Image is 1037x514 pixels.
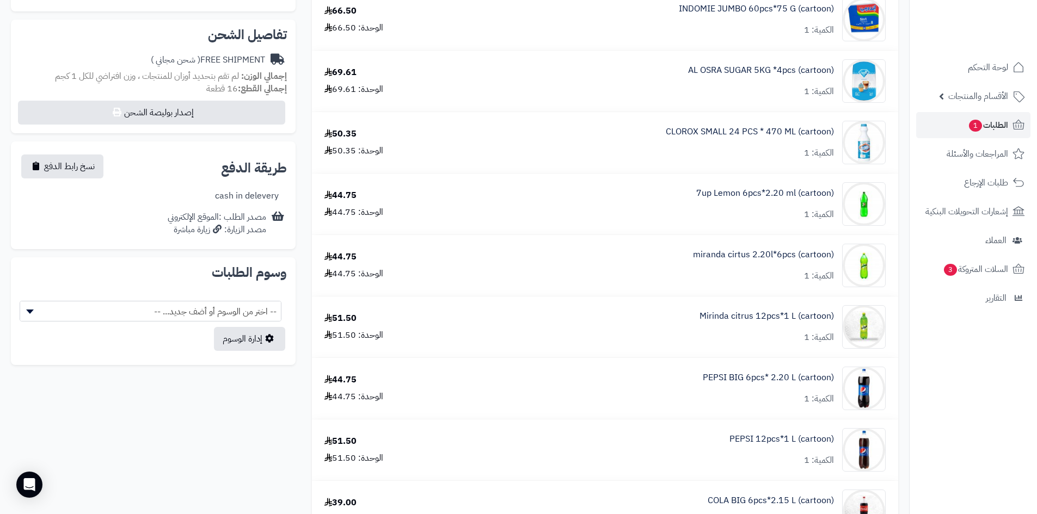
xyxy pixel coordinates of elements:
a: لوحة التحكم [916,54,1030,80]
a: التقارير [916,285,1030,311]
a: AL OSRA SUGAR 5KG *4pcs (cartoon) [688,64,834,77]
div: الكمية: 1 [804,454,834,467]
span: لوحة التحكم [968,60,1008,75]
div: FREE SHIPMENT [151,54,265,66]
a: COLA BIG 6pcs*2.15 L (cartoon) [708,494,834,507]
h2: تفاصيل الشحن [20,28,287,41]
span: طلبات الإرجاع [964,175,1008,190]
div: الكمية: 1 [804,208,834,221]
a: المراجعات والأسئلة [916,141,1030,167]
a: السلات المتروكة3 [916,256,1030,282]
div: مصدر الزيارة: زيارة مباشرة [168,224,266,236]
div: الوحدة: 51.50 [324,452,383,465]
div: الكمية: 1 [804,331,834,344]
a: miranda cirtus 2.20l*6pcs (cartoon) [693,249,834,261]
div: الوحدة: 44.75 [324,206,383,219]
span: الأقسام والمنتجات [948,89,1008,104]
span: السلات المتروكة [943,262,1008,277]
img: 1747509950-624IMVTqmDvOIApcdwR6TtxocSN0VFLI-90x90.jpg [843,121,885,164]
div: الوحدة: 51.50 [324,329,383,342]
div: 50.35 [324,128,357,140]
a: CLOROX SMALL 24 PCS * 470 ML (cartoon) [666,126,834,138]
a: طلبات الإرجاع [916,170,1030,196]
span: الطلبات [968,117,1008,133]
button: نسخ رابط الدفع [21,154,103,178]
div: الوحدة: 44.75 [324,268,383,280]
div: الوحدة: 69.61 [324,83,383,96]
h2: وسوم الطلبات [20,266,287,279]
div: Open Intercom Messenger [16,472,42,498]
strong: إجمالي الوزن: [241,70,287,83]
div: مصدر الطلب :الموقع الإلكتروني [168,211,266,236]
a: إدارة الوسوم [214,327,285,351]
div: الوحدة: 44.75 [324,391,383,403]
div: 44.75 [324,374,357,386]
div: الوحدة: 66.50 [324,22,383,34]
span: لم تقم بتحديد أوزان للمنتجات ، وزن افتراضي للكل 1 كجم [55,70,239,83]
h2: طريقة الدفع [221,162,287,175]
div: الوحدة: 50.35 [324,145,383,157]
a: الطلبات1 [916,112,1030,138]
div: 44.75 [324,189,357,202]
div: 66.50 [324,5,357,17]
span: نسخ رابط الدفع [44,160,95,173]
strong: إجمالي القطع: [238,82,287,95]
a: PEPSI 12pcs*1 L (cartoon) [729,433,834,445]
div: 39.00 [324,497,357,509]
div: cash in delevery [215,190,279,202]
img: 1747566256-XP8G23evkchGmxKUr8YaGb2gsq2hZno4-90x90.jpg [843,305,885,349]
div: 51.50 [324,312,357,325]
img: 1747594021-514wrKpr-GL._AC_SL1500-90x90.jpg [843,367,885,410]
a: INDOMIE JUMBO 60pcs*75 G (cartoon) [679,3,834,15]
span: 3 [943,263,958,276]
img: logo-2.png [963,12,1027,35]
span: ( شحن مجاني ) [151,53,200,66]
a: Mirinda citrus 12pcs*1 L (cartoon) [699,310,834,323]
span: التقارير [986,290,1007,306]
div: 51.50 [324,435,357,448]
a: العملاء [916,227,1030,253]
div: 44.75 [324,251,357,263]
img: 1747594532-18409223-8150-4f06-d44a-9c8685d0-90x90.jpg [843,428,885,472]
a: PEPSI BIG 6pcs* 2.20 L (cartoon) [703,371,834,384]
a: 7up Lemon 6pcs*2.20 ml (cartoon) [696,187,834,200]
span: إشعارات التحويلات البنكية [925,204,1008,219]
img: 1747423075-61eTFA9P4wL._AC_SL1411-90x90.jpg [843,59,885,103]
div: الكمية: 1 [804,147,834,159]
div: الكمية: 1 [804,393,834,405]
img: 1747541306-e6e5e2d5-9b67-463e-b81b-59a02ee4-90x90.jpg [843,182,885,226]
div: الكمية: 1 [804,24,834,36]
span: -- اختر من الوسوم أو أضف جديد... -- [20,301,281,321]
span: المراجعات والأسئلة [947,146,1008,162]
div: الكمية: 1 [804,270,834,282]
img: 1747544486-c60db756-6ee7-44b0-a7d4-ec449800-90x90.jpg [843,244,885,287]
div: الكمية: 1 [804,85,834,98]
span: العملاء [985,233,1007,248]
small: 16 قطعة [206,82,287,95]
button: إصدار بوليصة الشحن [18,101,285,125]
a: إشعارات التحويلات البنكية [916,199,1030,225]
div: 69.61 [324,66,357,79]
span: 1 [968,119,983,132]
